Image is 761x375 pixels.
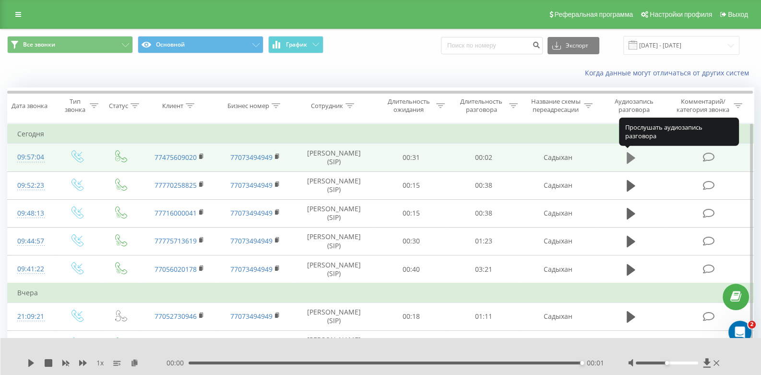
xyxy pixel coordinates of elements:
td: [PERSON_NAME] (SIP) [293,330,375,358]
a: 77073494949 [230,153,273,162]
div: 09:48:13 [17,204,45,223]
a: 77073494949 [230,208,273,218]
div: Аудиозапись разговора [605,97,664,114]
td: 00:18 [375,302,448,330]
button: Экспорт [547,37,599,54]
a: 77073494949 [230,181,273,190]
td: [PERSON_NAME] (SIP) [293,255,375,284]
span: Выход [728,11,748,18]
div: Прослушать аудиозапись разговора [619,118,739,146]
div: 09:41:22 [17,260,45,278]
div: Сотрудник [311,102,343,110]
span: Реферальная программа [554,11,633,18]
td: [PERSON_NAME] (SIP) [293,199,375,227]
td: 01:11 [447,302,520,330]
iframe: Intercom live chat [728,321,751,344]
td: Садыхан [520,199,596,227]
td: Садыхан [520,171,596,199]
td: 00:38 [447,171,520,199]
div: Клиент [162,102,183,110]
td: Садыхан [520,255,596,284]
td: Вчера [8,283,754,302]
div: Длительность разговора [456,97,507,114]
div: 21:09:21 [17,307,45,326]
div: Тип звонка [62,97,87,114]
td: 00:30 [375,227,448,255]
a: 77073494949 [230,265,273,274]
div: Статус [109,102,128,110]
button: Основной [138,36,263,53]
td: Садыхан [520,227,596,255]
span: 00:01 [587,358,604,368]
td: [PERSON_NAME] (SIP) [293,144,375,171]
span: Настройки профиля [650,11,712,18]
td: 01:00 [447,330,520,358]
td: 00:38 [447,199,520,227]
td: Садыхан [520,302,596,330]
div: Дата звонка [12,102,48,110]
div: Название схемы переадресации [530,97,582,114]
td: 03:21 [447,255,520,284]
a: 77716000041 [155,208,197,218]
td: [PERSON_NAME] (SIP) [293,171,375,199]
td: 00:15 [375,199,448,227]
a: 77073494949 [230,312,273,321]
div: Accessibility label [580,361,584,365]
td: 00:16 [375,330,448,358]
div: 09:52:23 [17,176,45,195]
div: Accessibility label [665,361,669,365]
a: 77475609020 [155,153,197,162]
td: 01:23 [447,227,520,255]
button: График [268,36,323,53]
td: [PERSON_NAME] (SIP) [293,302,375,330]
div: Длительность ожидания [383,97,434,114]
span: Все звонки [23,41,55,48]
a: 77073494949 [230,236,273,245]
td: 00:31 [375,144,448,171]
span: 00:00 [166,358,189,368]
td: 00:15 [375,171,448,199]
td: Садыхан [520,144,596,171]
button: Все звонки [7,36,133,53]
span: 1 x [96,358,104,368]
td: Сегодня [8,124,754,144]
div: Бизнес номер [227,102,269,110]
td: [PERSON_NAME] (SIP) [293,227,375,255]
div: Комментарий/категория звонка [675,97,731,114]
a: 77056020178 [155,265,197,274]
span: График [286,41,307,48]
a: Когда данные могут отличаться от других систем [585,68,754,77]
a: 77770258825 [155,181,197,190]
td: 00:40 [375,255,448,284]
span: 2 [748,321,756,328]
input: Поиск по номеру [441,37,543,54]
td: 00:02 [447,144,520,171]
td: Садыхан [520,330,596,358]
a: 77052730946 [155,312,197,321]
div: 21:07:12 [17,335,45,354]
div: 09:57:04 [17,148,45,167]
a: 77775713619 [155,236,197,245]
div: 09:44:57 [17,232,45,251]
